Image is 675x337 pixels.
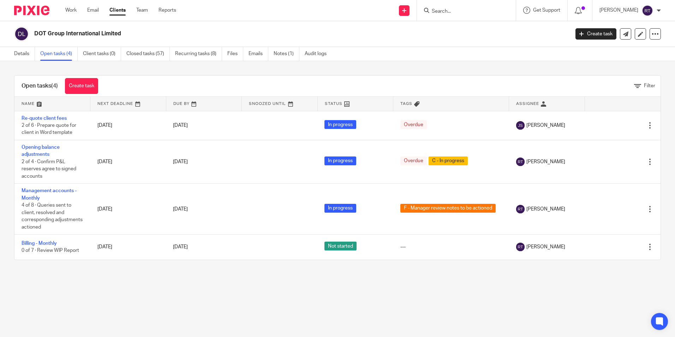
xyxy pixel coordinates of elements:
a: Create task [575,28,616,40]
span: 0 of 7 · Review WIP Report [22,248,79,253]
a: Email [87,7,99,14]
img: svg%3E [642,5,653,16]
a: Work [65,7,77,14]
span: [DATE] [173,207,188,212]
a: Files [227,47,243,61]
a: Re-quote client fees [22,116,67,121]
td: [DATE] [90,235,166,260]
span: Overdue [400,156,427,165]
span: 4 of 8 · Queries sent to client, resolved and corresponding adjustments actioned [22,203,83,230]
a: Client tasks (0) [83,47,121,61]
a: Billing - Monthly [22,241,57,246]
span: Overdue [400,120,427,129]
img: svg%3E [516,205,525,213]
span: 2 of 6 · Prepare quote for client in Word template [22,123,76,135]
img: svg%3E [14,26,29,41]
span: [DATE] [173,123,188,128]
a: Reports [159,7,176,14]
td: [DATE] [90,111,166,140]
span: Not started [324,242,357,250]
a: Management accounts - Monthly [22,188,77,200]
span: [DATE] [173,159,188,164]
a: Details [14,47,35,61]
span: In progress [324,156,356,165]
h2: DOT Group International Limited [34,30,459,37]
td: [DATE] [90,140,166,183]
span: Tags [400,102,412,106]
span: [PERSON_NAME] [526,158,565,165]
img: svg%3E [516,158,525,166]
h1: Open tasks [22,82,58,90]
p: [PERSON_NAME] [599,7,638,14]
a: Create task [65,78,98,94]
a: Notes (1) [274,47,299,61]
img: svg%3E [516,121,525,130]
a: Emails [249,47,268,61]
a: Audit logs [305,47,332,61]
span: F - Manager review notes to be actioned [400,204,496,213]
span: [PERSON_NAME] [526,243,565,250]
span: Status [325,102,342,106]
span: In progress [324,204,356,213]
span: Filter [644,83,655,88]
span: Snoozed Until [249,102,286,106]
input: Search [431,8,495,15]
span: C - In progress [429,156,468,165]
span: 2 of 4 · Confirm P&L reserves agree to signed accounts [22,159,76,179]
img: Pixie [14,6,49,15]
div: --- [400,243,502,250]
a: Team [136,7,148,14]
a: Clients [109,7,126,14]
a: Closed tasks (57) [126,47,170,61]
span: [PERSON_NAME] [526,206,565,213]
a: Open tasks (4) [40,47,78,61]
span: In progress [324,120,356,129]
a: Opening balance adjustments [22,145,60,157]
img: svg%3E [516,243,525,251]
span: [PERSON_NAME] [526,122,565,129]
a: Recurring tasks (8) [175,47,222,61]
td: [DATE] [90,184,166,235]
span: Get Support [533,8,560,13]
span: [DATE] [173,244,188,249]
span: (4) [51,83,58,89]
